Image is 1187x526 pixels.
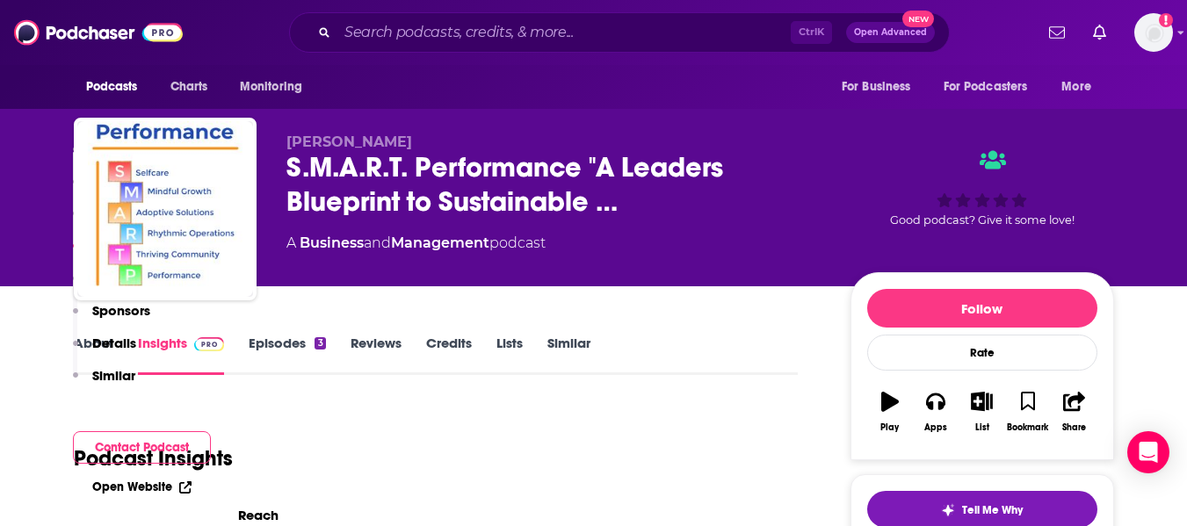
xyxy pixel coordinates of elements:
[228,70,325,104] button: open menu
[829,70,933,104] button: open menu
[74,70,161,104] button: open menu
[1051,380,1097,443] button: Share
[1042,18,1072,47] a: Show notifications dropdown
[962,503,1023,517] span: Tell Me Why
[92,479,192,494] a: Open Website
[364,234,391,251] span: and
[791,21,832,44] span: Ctrl K
[1086,18,1113,47] a: Show notifications dropdown
[890,213,1075,227] span: Good podcast? Give it some love!
[1134,13,1173,52] span: Logged in as angelabellBL2024
[1134,13,1173,52] img: User Profile
[496,335,523,375] a: Lists
[14,16,183,49] img: Podchaser - Follow, Share and Rate Podcasts
[867,335,1097,371] div: Rate
[315,337,325,349] div: 3
[1061,75,1091,99] span: More
[337,18,791,47] input: Search podcasts, credits, & more...
[924,422,947,433] div: Apps
[300,234,364,251] a: Business
[1049,70,1113,104] button: open menu
[1005,380,1051,443] button: Bookmark
[1007,422,1048,433] div: Bookmark
[73,335,136,367] button: Details
[391,234,489,251] a: Management
[854,28,927,37] span: Open Advanced
[238,507,279,523] h2: Reach
[73,367,135,400] button: Similar
[867,380,913,443] button: Play
[77,121,253,297] img: S.M.A.R.T. Performance "A Leaders Blueprint to Sustainable Success!"
[941,503,955,517] img: tell me why sparkle
[92,335,136,351] p: Details
[249,335,325,375] a: Episodes3
[286,233,546,254] div: A podcast
[426,335,472,375] a: Credits
[170,75,208,99] span: Charts
[913,380,959,443] button: Apps
[73,431,211,464] button: Contact Podcast
[959,380,1004,443] button: List
[932,70,1053,104] button: open menu
[86,75,138,99] span: Podcasts
[547,335,590,375] a: Similar
[351,335,402,375] a: Reviews
[1134,13,1173,52] button: Show profile menu
[842,75,911,99] span: For Business
[867,289,1097,328] button: Follow
[850,133,1114,242] div: Good podcast? Give it some love!
[880,422,899,433] div: Play
[1159,13,1173,27] svg: Add a profile image
[289,12,950,53] div: Search podcasts, credits, & more...
[240,75,302,99] span: Monitoring
[944,75,1028,99] span: For Podcasters
[1127,431,1169,473] div: Open Intercom Messenger
[846,22,935,43] button: Open AdvancedNew
[1062,422,1086,433] div: Share
[92,367,135,384] p: Similar
[902,11,934,27] span: New
[159,70,219,104] a: Charts
[975,422,989,433] div: List
[286,133,412,150] span: [PERSON_NAME]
